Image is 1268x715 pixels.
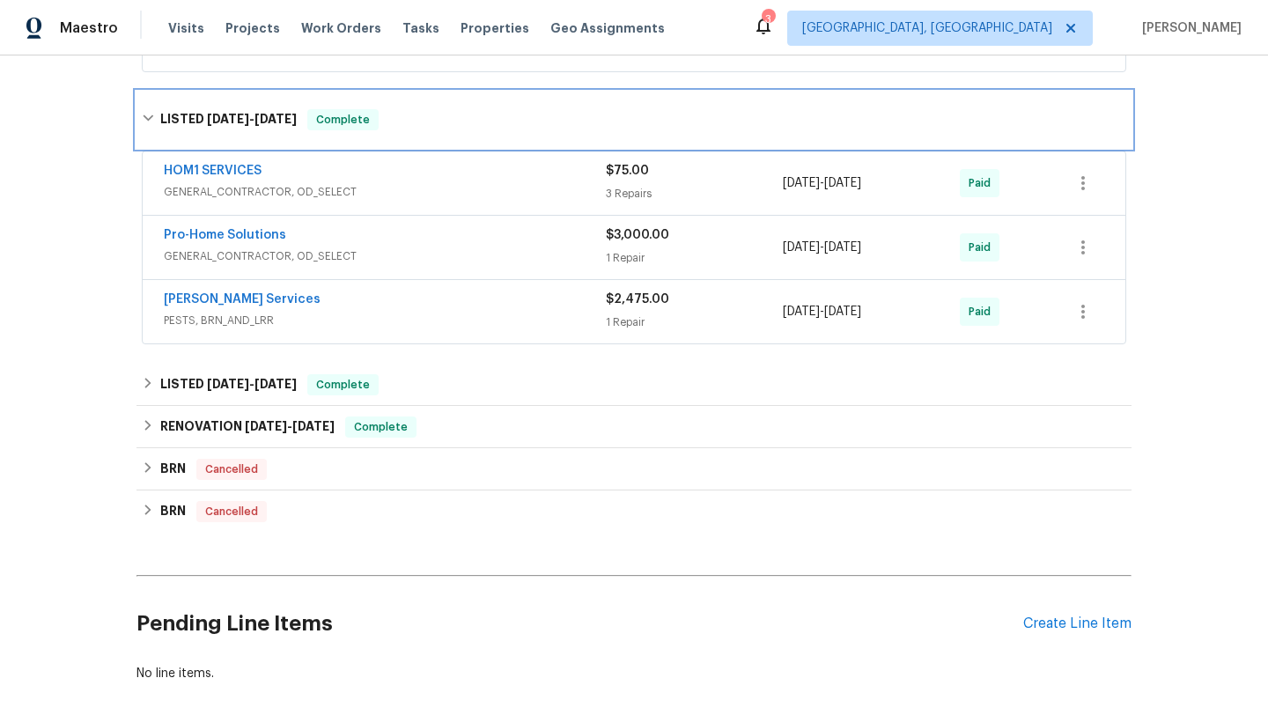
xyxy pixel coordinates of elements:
[225,19,280,37] span: Projects
[606,313,783,331] div: 1 Repair
[168,19,204,37] span: Visits
[198,503,265,520] span: Cancelled
[164,229,286,241] a: Pro-Home Solutions
[254,113,297,125] span: [DATE]
[783,177,820,189] span: [DATE]
[164,165,262,177] a: HOM1 SERVICES
[160,459,186,480] h6: BRN
[347,418,415,436] span: Complete
[550,19,665,37] span: Geo Assignments
[164,293,321,306] a: [PERSON_NAME] Services
[198,461,265,478] span: Cancelled
[783,174,861,192] span: -
[207,113,249,125] span: [DATE]
[164,183,606,201] span: GENERAL_CONTRACTOR, OD_SELECT
[606,229,669,241] span: $3,000.00
[461,19,529,37] span: Properties
[606,165,649,177] span: $75.00
[160,416,335,438] h6: RENOVATION
[824,241,861,254] span: [DATE]
[824,177,861,189] span: [DATE]
[783,306,820,318] span: [DATE]
[802,19,1052,37] span: [GEOGRAPHIC_DATA], [GEOGRAPHIC_DATA]
[606,293,669,306] span: $2,475.00
[309,111,377,129] span: Complete
[136,364,1132,406] div: LISTED [DATE]-[DATE]Complete
[136,406,1132,448] div: RENOVATION [DATE]-[DATE]Complete
[783,303,861,321] span: -
[164,312,606,329] span: PESTS, BRN_AND_LRR
[969,174,998,192] span: Paid
[1135,19,1242,37] span: [PERSON_NAME]
[207,113,297,125] span: -
[136,583,1023,665] h2: Pending Line Items
[136,448,1132,490] div: BRN Cancelled
[136,665,1132,682] div: No line items.
[160,374,297,395] h6: LISTED
[207,378,297,390] span: -
[402,22,439,34] span: Tasks
[136,92,1132,148] div: LISTED [DATE]-[DATE]Complete
[969,239,998,256] span: Paid
[245,420,335,432] span: -
[301,19,381,37] span: Work Orders
[606,249,783,267] div: 1 Repair
[292,420,335,432] span: [DATE]
[762,11,774,28] div: 3
[783,241,820,254] span: [DATE]
[309,376,377,394] span: Complete
[60,19,118,37] span: Maestro
[160,109,297,130] h6: LISTED
[254,378,297,390] span: [DATE]
[783,239,861,256] span: -
[824,306,861,318] span: [DATE]
[969,303,998,321] span: Paid
[164,247,606,265] span: GENERAL_CONTRACTOR, OD_SELECT
[1023,615,1132,632] div: Create Line Item
[136,490,1132,533] div: BRN Cancelled
[245,420,287,432] span: [DATE]
[207,378,249,390] span: [DATE]
[160,501,186,522] h6: BRN
[606,185,783,203] div: 3 Repairs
